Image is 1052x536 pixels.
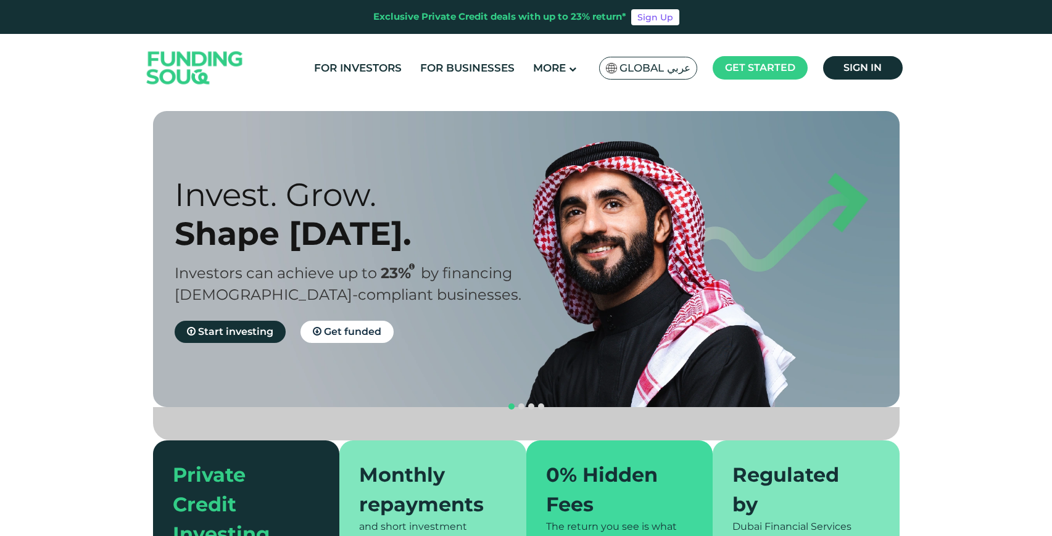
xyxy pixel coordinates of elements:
[311,58,405,78] a: For Investors
[175,321,286,343] a: Start investing
[536,402,546,411] button: navigation
[175,175,548,214] div: Invest. Grow.
[546,460,679,519] div: 0% Hidden Fees
[533,62,566,74] span: More
[631,9,679,25] a: Sign Up
[175,264,377,282] span: Investors can achieve up to
[725,62,795,73] span: Get started
[732,460,865,519] div: Regulated by
[324,326,381,337] span: Get funded
[526,402,536,411] button: navigation
[516,402,526,411] button: navigation
[381,264,421,282] span: 23%
[359,460,492,519] div: Monthly repayments
[507,402,516,411] button: navigation
[417,58,518,78] a: For Businesses
[135,37,255,99] img: Logo
[373,10,626,24] div: Exclusive Private Credit deals with up to 23% return*
[409,263,415,270] i: 23% IRR (expected) ~ 15% Net yield (expected)
[619,61,690,75] span: Global عربي
[175,214,548,253] div: Shape [DATE].
[823,56,903,80] a: Sign in
[198,326,273,337] span: Start investing
[606,63,617,73] img: SA Flag
[300,321,394,343] a: Get funded
[843,62,882,73] span: Sign in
